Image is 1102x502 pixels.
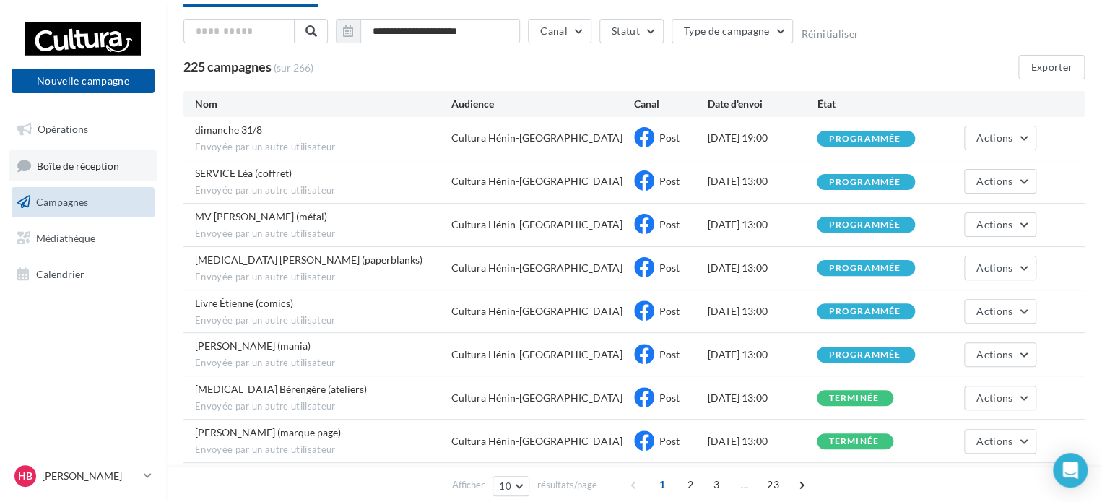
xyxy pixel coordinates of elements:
[828,437,879,446] div: terminée
[195,254,422,266] span: PCE Cindy (paperblanks)
[828,264,901,273] div: programmée
[195,383,367,395] span: PCE Bérengère (ateliers)
[828,134,901,144] div: programmée
[195,141,451,154] span: Envoyée par un autre utilisateur
[707,217,817,232] div: [DATE] 13:00
[964,212,1036,237] button: Actions
[672,19,794,43] button: Type de campagne
[195,357,451,370] span: Envoyée par un autre utilisateur
[452,478,485,492] span: Afficher
[195,124,262,136] span: dimanche 31/8
[964,169,1036,194] button: Actions
[707,347,817,362] div: [DATE] 13:00
[707,261,817,275] div: [DATE] 13:00
[195,339,311,352] span: MV Méline (mania)
[195,297,293,309] span: Livre Étienne (comics)
[1053,453,1088,488] div: Open Intercom Messenger
[976,131,1012,144] span: Actions
[976,391,1012,404] span: Actions
[38,123,88,135] span: Opérations
[679,473,702,496] span: 2
[1018,55,1085,79] button: Exporter
[976,435,1012,447] span: Actions
[976,261,1012,274] span: Actions
[12,462,155,490] a: HB [PERSON_NAME]
[761,473,785,496] span: 23
[9,259,157,290] a: Calendrier
[801,28,859,40] button: Réinitialiser
[18,469,32,483] span: HB
[707,304,817,319] div: [DATE] 13:00
[36,267,84,280] span: Calendrier
[707,391,817,405] div: [DATE] 13:00
[451,174,622,189] div: Cultura Hénin-[GEOGRAPHIC_DATA]
[705,473,728,496] span: 3
[964,126,1036,150] button: Actions
[707,131,817,145] div: [DATE] 19:00
[195,210,327,222] span: MV Nico (métal)
[451,97,634,111] div: Audience
[195,184,451,197] span: Envoyée par un autre utilisateur
[9,187,157,217] a: Campagnes
[274,61,313,75] span: (sur 266)
[976,305,1012,317] span: Actions
[195,167,292,179] span: SERVICE Léa (coffret)
[451,391,622,405] div: Cultura Hénin-[GEOGRAPHIC_DATA]
[493,476,529,496] button: 10
[195,97,451,111] div: Nom
[195,228,451,241] span: Envoyée par un autre utilisateur
[634,97,707,111] div: Canal
[451,434,622,449] div: Cultura Hénin-[GEOGRAPHIC_DATA]
[828,220,901,230] div: programmée
[659,348,680,360] span: Post
[707,97,817,111] div: Date d'envoi
[451,131,622,145] div: Cultura Hénin-[GEOGRAPHIC_DATA]
[651,473,674,496] span: 1
[499,480,511,492] span: 10
[451,261,622,275] div: Cultura Hénin-[GEOGRAPHIC_DATA]
[707,174,817,189] div: [DATE] 13:00
[976,348,1012,360] span: Actions
[659,175,680,187] span: Post
[659,131,680,144] span: Post
[964,342,1036,367] button: Actions
[9,223,157,254] a: Médiathèque
[537,478,597,492] span: résultats/page
[12,69,155,93] button: Nouvelle campagne
[659,218,680,230] span: Post
[733,473,756,496] span: ...
[195,400,451,413] span: Envoyée par un autre utilisateur
[36,196,88,208] span: Campagnes
[195,271,451,284] span: Envoyée par un autre utilisateur
[36,232,95,244] span: Médiathèque
[659,261,680,274] span: Post
[828,307,901,316] div: programmée
[451,347,622,362] div: Cultura Hénin-[GEOGRAPHIC_DATA]
[659,391,680,404] span: Post
[659,305,680,317] span: Post
[828,394,879,403] div: terminée
[964,429,1036,454] button: Actions
[451,217,622,232] div: Cultura Hénin-[GEOGRAPHIC_DATA]
[528,19,591,43] button: Canal
[195,314,451,327] span: Envoyée par un autre utilisateur
[37,159,119,171] span: Boîte de réception
[817,97,927,111] div: État
[183,59,272,74] span: 225 campagnes
[195,426,341,438] span: Livré Nathan (marque page)
[9,150,157,181] a: Boîte de réception
[9,114,157,144] a: Opérations
[659,435,680,447] span: Post
[451,304,622,319] div: Cultura Hénin-[GEOGRAPHIC_DATA]
[976,175,1012,187] span: Actions
[964,386,1036,410] button: Actions
[599,19,664,43] button: Statut
[42,469,138,483] p: [PERSON_NAME]
[964,299,1036,324] button: Actions
[976,218,1012,230] span: Actions
[828,178,901,187] div: programmée
[828,350,901,360] div: programmée
[964,256,1036,280] button: Actions
[195,443,451,456] span: Envoyée par un autre utilisateur
[707,434,817,449] div: [DATE] 13:00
